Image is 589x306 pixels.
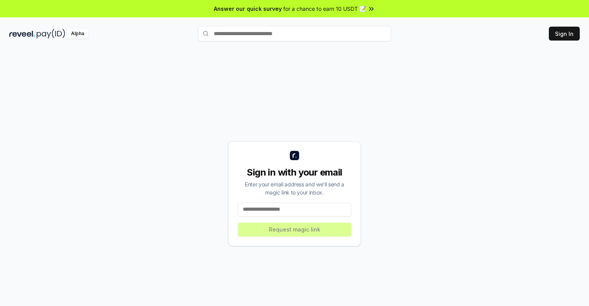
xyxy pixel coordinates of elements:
[9,29,35,39] img: reveel_dark
[37,29,65,39] img: pay_id
[283,5,366,13] span: for a chance to earn 10 USDT 📝
[67,29,88,39] div: Alpha
[238,180,351,196] div: Enter your email address and we’ll send a magic link to your inbox.
[214,5,282,13] span: Answer our quick survey
[290,151,299,160] img: logo_small
[549,27,580,41] button: Sign In
[238,166,351,179] div: Sign in with your email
